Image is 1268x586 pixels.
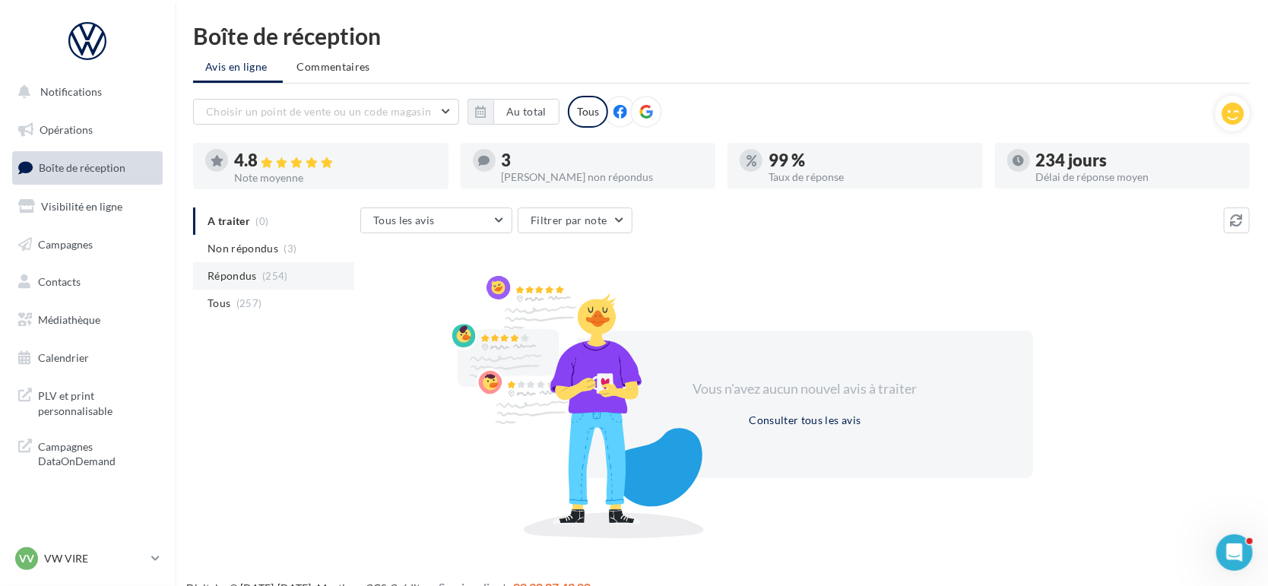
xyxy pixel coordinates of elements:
[208,241,278,256] span: Non répondus
[674,379,936,399] div: Vous n'avez aucun nouvel avis à traiter
[38,313,100,326] span: Médiathèque
[236,297,262,309] span: (257)
[502,172,704,182] div: [PERSON_NAME] non répondus
[769,172,971,182] div: Taux de réponse
[9,229,166,261] a: Campagnes
[769,152,971,169] div: 99 %
[9,151,166,184] a: Boîte de réception
[9,430,166,475] a: Campagnes DataOnDemand
[38,237,93,250] span: Campagnes
[19,551,34,566] span: VV
[208,296,230,311] span: Tous
[234,173,436,183] div: Note moyenne
[1216,534,1253,571] iframe: Intercom live chat
[12,544,163,573] a: VV VW VIRE
[518,207,632,233] button: Filtrer par note
[234,152,436,169] div: 4.8
[44,551,145,566] p: VW VIRE
[9,304,166,336] a: Médiathèque
[40,85,102,98] span: Notifications
[206,105,431,118] span: Choisir un point de vente ou un code magasin
[9,114,166,146] a: Opérations
[9,379,166,424] a: PLV et print personnalisable
[360,207,512,233] button: Tous les avis
[208,268,257,283] span: Répondus
[468,99,560,125] button: Au total
[9,191,166,223] a: Visibilité en ligne
[493,99,560,125] button: Au total
[284,242,297,255] span: (3)
[38,385,157,418] span: PLV et print personnalisable
[1036,172,1238,182] div: Délai de réponse moyen
[568,96,608,128] div: Tous
[38,436,157,469] span: Campagnes DataOnDemand
[38,275,81,288] span: Contacts
[40,123,93,136] span: Opérations
[41,200,122,213] span: Visibilité en ligne
[262,270,288,282] span: (254)
[9,76,160,108] button: Notifications
[1036,152,1238,169] div: 234 jours
[502,152,704,169] div: 3
[193,99,459,125] button: Choisir un point de vente ou un code magasin
[38,351,89,364] span: Calendrier
[39,161,125,174] span: Boîte de réception
[9,342,166,374] a: Calendrier
[193,24,1250,47] div: Boîte de réception
[9,266,166,298] a: Contacts
[743,411,867,429] button: Consulter tous les avis
[297,60,370,73] span: Commentaires
[373,214,435,226] span: Tous les avis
